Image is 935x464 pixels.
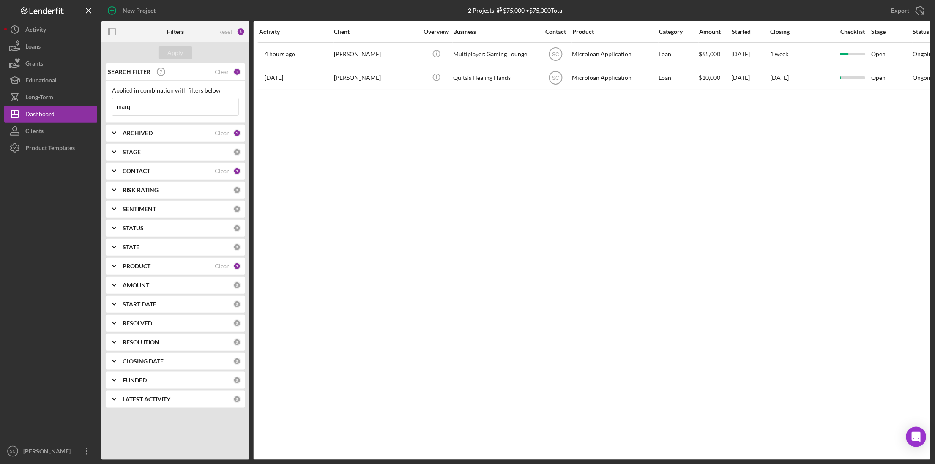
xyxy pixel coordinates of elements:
[771,74,789,81] time: [DATE]
[237,27,245,36] div: 8
[215,263,229,270] div: Clear
[659,67,698,89] div: Loan
[233,262,241,270] div: 3
[123,301,156,308] b: START DATE
[699,28,731,35] div: Amount
[906,427,927,447] div: Open Intercom Messenger
[233,148,241,156] div: 0
[215,168,229,175] div: Clear
[265,51,295,57] time: 2025-09-17 15:11
[25,89,53,108] div: Long-Term
[659,28,698,35] div: Category
[453,28,538,35] div: Business
[4,443,97,460] button: SC[PERSON_NAME]
[123,168,150,175] b: CONTACT
[218,28,232,35] div: Reset
[872,28,912,35] div: Stage
[123,320,152,327] b: RESOLVED
[552,52,559,57] text: SC
[123,396,170,403] b: LATEST ACTIVITY
[123,130,153,136] b: ARCHIVED
[453,43,538,66] div: Multiplayer: Gaming Lounge
[233,224,241,232] div: 0
[421,28,452,35] div: Overview
[123,339,159,346] b: RESOLUTION
[699,74,721,81] span: $10,000
[453,67,538,89] div: Quita’s Healing Hands
[552,75,559,81] text: SC
[732,43,770,66] div: [DATE]
[123,2,156,19] div: New Project
[699,50,721,57] span: $65,000
[233,319,241,327] div: 0
[233,129,241,137] div: 1
[835,28,871,35] div: Checklist
[168,46,183,59] div: Apply
[25,55,43,74] div: Grants
[771,50,789,57] time: 1 week
[4,55,97,72] button: Grants
[495,7,525,14] div: $75,000
[4,139,97,156] button: Product Templates
[732,28,770,35] div: Started
[872,43,912,66] div: Open
[4,72,97,89] button: Educational
[334,67,418,89] div: [PERSON_NAME]
[233,396,241,403] div: 0
[4,89,97,106] button: Long-Term
[123,187,159,194] b: RISK RATING
[159,46,192,59] button: Apply
[334,43,418,66] div: [PERSON_NAME]
[233,377,241,384] div: 0
[540,28,571,35] div: Contact
[233,358,241,365] div: 0
[123,282,149,289] b: AMOUNT
[108,68,150,75] b: SEARCH FILTER
[25,106,55,125] div: Dashboard
[265,74,283,81] time: 2025-07-14 20:42
[123,263,150,270] b: PRODUCT
[233,281,241,289] div: 0
[4,106,97,123] button: Dashboard
[572,67,657,89] div: Microloan Application
[259,28,333,35] div: Activity
[732,67,770,89] div: [DATE]
[25,72,57,91] div: Educational
[891,2,910,19] div: Export
[334,28,418,35] div: Client
[233,167,241,175] div: 3
[123,244,139,251] b: STATE
[468,7,564,14] div: 2 Projects • $75,000 Total
[25,123,44,142] div: Clients
[123,149,141,156] b: STAGE
[215,68,229,75] div: Clear
[123,206,156,213] b: SENTIMENT
[233,205,241,213] div: 0
[112,87,239,94] div: Applied in combination with filters below
[572,43,657,66] div: Microloan Application
[771,28,834,35] div: Closing
[883,2,931,19] button: Export
[21,443,76,462] div: [PERSON_NAME]
[233,68,241,76] div: 1
[167,28,184,35] b: Filters
[572,28,657,35] div: Product
[4,21,97,38] button: Activity
[25,139,75,158] div: Product Templates
[10,449,15,454] text: SC
[233,243,241,251] div: 0
[233,338,241,346] div: 0
[233,186,241,194] div: 0
[233,300,241,308] div: 0
[4,123,97,139] button: Clients
[25,38,41,57] div: Loans
[659,43,698,66] div: Loan
[123,225,144,232] b: STATUS
[872,67,912,89] div: Open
